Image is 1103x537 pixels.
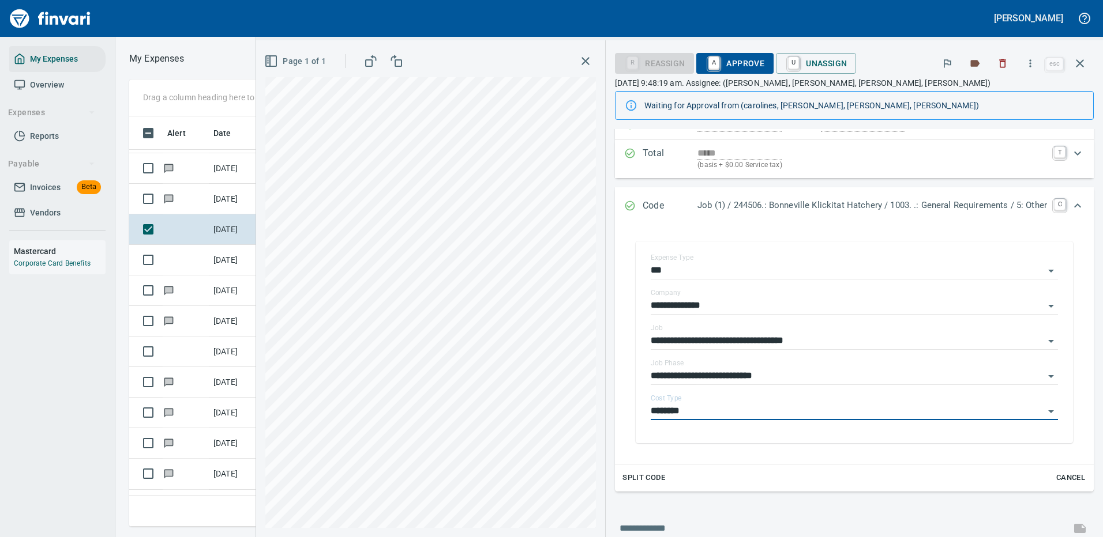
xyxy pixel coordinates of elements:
[3,153,100,175] button: Payable
[708,56,719,69] a: A
[209,490,267,520] td: [DATE]
[8,105,95,120] span: Expenses
[615,58,694,67] div: Reassign
[209,367,267,398] td: [DATE]
[143,92,312,103] p: Drag a column heading here to group the table
[1018,51,1043,76] button: More
[9,200,106,226] a: Vendors
[209,245,267,275] td: [DATE]
[163,470,175,477] span: Has messages
[1043,263,1059,279] button: Open
[1043,368,1059,384] button: Open
[209,398,267,428] td: [DATE]
[30,52,78,66] span: My Expenses
[697,160,1047,171] p: (basis + $0.00 Service tax)
[7,5,93,32] img: Finvari
[209,459,267,489] td: [DATE]
[643,199,697,214] p: Code
[622,471,665,485] span: Split Code
[994,12,1063,24] h5: [PERSON_NAME]
[8,157,95,171] span: Payable
[209,153,267,184] td: [DATE]
[615,225,1094,491] div: Expand
[209,428,267,459] td: [DATE]
[129,52,184,66] p: My Expenses
[267,54,326,69] span: Page 1 of 1
[615,77,1094,89] p: [DATE] 9:48:19 am. Assignee: ([PERSON_NAME], [PERSON_NAME], [PERSON_NAME], [PERSON_NAME])
[651,254,693,261] label: Expense Type
[209,214,267,245] td: [DATE]
[209,306,267,336] td: [DATE]
[163,439,175,447] span: Has messages
[9,175,106,201] a: InvoicesBeta
[9,72,106,98] a: Overview
[615,187,1094,225] div: Expand
[991,9,1066,27] button: [PERSON_NAME]
[163,286,175,294] span: Has messages
[163,195,175,202] span: Has messages
[706,54,764,73] span: Approve
[651,360,684,366] label: Job Phase
[167,126,186,140] span: Alert
[30,78,64,92] span: Overview
[788,56,799,69] a: U
[9,46,106,72] a: My Expenses
[644,95,1084,116] div: Waiting for Approval from (carolines, [PERSON_NAME], [PERSON_NAME], [PERSON_NAME])
[1054,146,1066,158] a: T
[1043,403,1059,419] button: Open
[14,259,91,267] a: Corporate Card Benefits
[213,126,246,140] span: Date
[163,378,175,385] span: Has messages
[9,123,106,149] a: Reports
[697,199,1047,212] p: Job (1) / 244506.: Bonneville Klickitat Hatchery / 1003. .: General Requirements / 5: Other
[209,336,267,367] td: [DATE]
[262,51,331,72] button: Page 1 of 1
[163,164,175,172] span: Has messages
[1043,333,1059,349] button: Open
[30,129,59,143] span: Reports
[1055,471,1086,485] span: Cancel
[129,52,184,66] nav: breadcrumb
[651,289,681,296] label: Company
[1043,298,1059,314] button: Open
[651,324,663,331] label: Job
[163,409,175,416] span: Has messages
[776,53,856,74] button: UUnassign
[30,180,61,195] span: Invoices
[30,206,61,220] span: Vendors
[77,180,101,194] span: Beta
[167,126,201,140] span: Alert
[213,126,231,140] span: Date
[615,139,1094,178] div: Expand
[651,395,682,402] label: Cost Type
[14,245,106,258] h6: Mastercard
[785,54,847,73] span: Unassign
[643,146,697,171] p: Total
[163,317,175,324] span: Has messages
[209,275,267,306] td: [DATE]
[1052,469,1089,487] button: Cancel
[935,51,960,76] button: Flag
[620,469,668,487] button: Split Code
[1054,199,1066,210] a: C
[209,184,267,214] td: [DATE]
[1046,58,1063,70] a: esc
[696,53,774,74] button: AApprove
[3,102,100,123] button: Expenses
